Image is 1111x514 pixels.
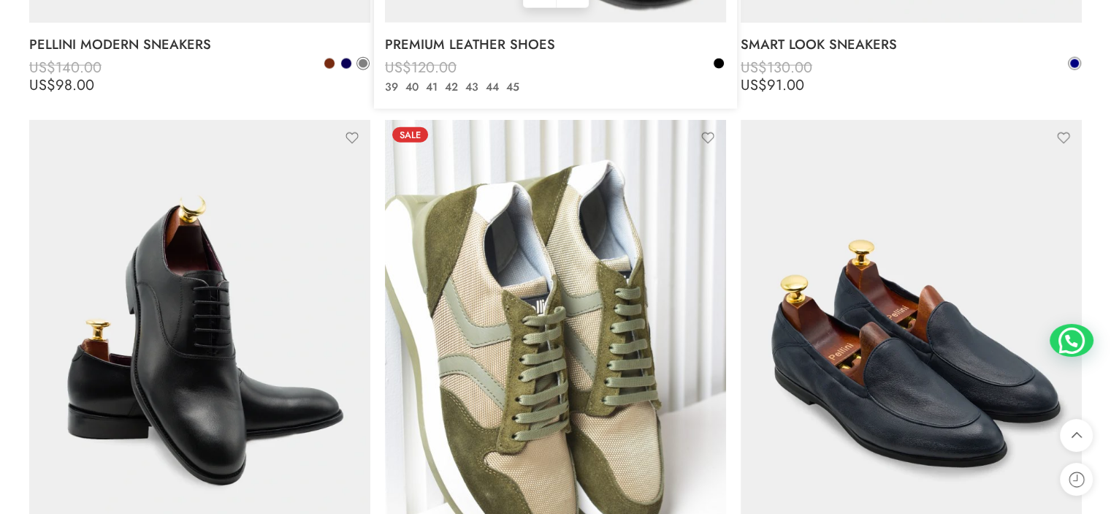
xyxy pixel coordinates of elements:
[29,30,370,59] a: PELLINI MODERN SNEAKERS
[741,57,812,78] bdi: 130.00
[29,57,102,78] bdi: 140.00
[29,75,94,96] bdi: 98.00
[482,79,503,96] a: 44
[402,79,422,96] a: 40
[340,57,353,70] a: Dark Navy
[503,79,523,96] a: 45
[462,79,482,96] a: 43
[385,57,411,78] span: US$
[712,57,725,70] a: Black
[385,57,457,78] bdi: 120.00
[422,79,441,96] a: 41
[385,75,450,96] bdi: 84.00
[741,57,767,78] span: US$
[29,75,56,96] span: US$
[441,79,462,96] a: 42
[29,57,56,78] span: US$
[741,75,804,96] bdi: 91.00
[323,57,336,70] a: Brown
[385,75,411,96] span: US$
[381,79,402,96] a: 39
[741,30,1082,59] a: SMART LOOK SNEAKERS
[392,127,428,143] span: Sale
[385,30,726,59] a: PREMIUM LEATHER SHOES
[741,75,767,96] span: US$
[1068,57,1081,70] a: Navy
[356,57,370,70] a: Grey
